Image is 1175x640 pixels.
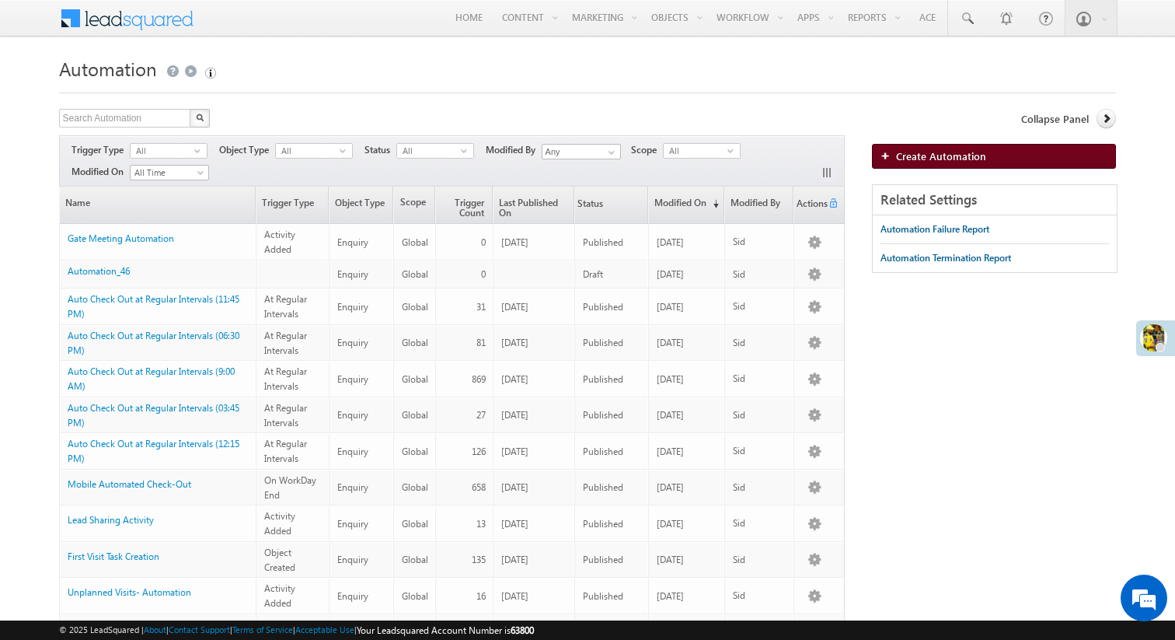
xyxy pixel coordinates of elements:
[501,236,528,248] span: [DATE]
[727,147,740,154] span: select
[402,301,428,313] span: Global
[733,336,787,350] div: Sid
[706,198,719,210] span: (sorted descending)
[501,481,528,493] span: [DATE]
[394,187,434,223] span: Scope
[583,554,623,565] span: Published
[402,373,428,385] span: Global
[337,554,368,565] span: Enquiry
[169,624,230,635] a: Contact Support
[657,590,684,602] span: [DATE]
[264,229,295,255] span: Activity Added
[337,518,368,530] span: Enquiry
[68,551,159,562] a: First Visit Task Creation
[583,518,623,530] span: Published
[472,446,486,457] span: 126
[337,373,368,385] span: Enquiry
[357,624,534,636] span: Your Leadsquared Account Number is
[329,187,392,223] a: Object Type
[583,373,623,385] span: Published
[402,481,428,493] span: Global
[68,586,191,598] a: Unplanned Visits- Automation
[476,337,486,348] span: 81
[295,624,354,635] a: Acceptable Use
[264,547,295,573] span: Object Created
[81,82,261,102] div: Chat with us now
[733,444,787,458] div: Sid
[337,409,368,421] span: Enquiry
[631,143,663,157] span: Scope
[211,479,282,500] em: Start Chat
[476,409,486,421] span: 27
[657,236,684,248] span: [DATE]
[583,301,623,313] span: Published
[472,373,486,385] span: 869
[264,293,307,320] span: At Regular Intervals
[583,590,623,602] span: Published
[733,589,787,603] div: Sid
[232,624,293,635] a: Terms of Service
[68,514,154,526] a: Lead Sharing Activity
[402,518,428,530] span: Global
[71,143,130,157] span: Trigger Type
[880,222,989,236] div: Automation Failure Report
[501,590,528,602] span: [DATE]
[657,518,684,530] span: [DATE]
[501,337,528,348] span: [DATE]
[71,165,130,179] span: Modified On
[68,330,239,356] a: Auto Check Out at Regular Intervals (06:30 PM)
[733,372,787,386] div: Sid
[481,236,486,248] span: 0
[26,82,65,102] img: d_60004797649_company_0_60004797649
[501,554,528,565] span: [DATE]
[501,373,528,385] span: [DATE]
[657,301,684,313] span: [DATE]
[733,481,787,495] div: Sid
[583,409,623,421] span: Published
[196,114,204,121] img: Search
[657,337,684,348] span: [DATE]
[59,56,157,81] span: Automation
[337,481,368,493] span: Enquiry
[725,187,793,223] a: Modified By
[264,330,307,356] span: At Regular Intervals
[486,143,542,157] span: Modified By
[542,144,621,159] input: Type to Search
[600,145,619,160] a: Show All Items
[264,402,307,428] span: At Regular Intervals
[472,481,486,493] span: 658
[880,215,989,243] a: Automation Failure Report
[402,590,428,602] span: Global
[880,244,1011,272] a: Automation Termination Report
[501,301,528,313] span: [DATE]
[59,623,534,638] span: © 2025 LeadSquared | | | | |
[131,144,194,158] span: All
[583,236,623,248] span: Published
[583,481,623,493] span: Published
[733,268,787,282] div: Sid
[476,518,486,530] span: 13
[130,165,209,180] a: All Time
[501,409,528,421] span: [DATE]
[20,144,284,466] textarea: Type your message and hit 'Enter'
[733,408,787,422] div: Sid
[733,553,787,567] div: Sid
[657,409,684,421] span: [DATE]
[461,147,473,154] span: select
[337,446,368,457] span: Enquiry
[476,301,486,313] span: 31
[337,337,368,348] span: Enquiry
[264,438,307,464] span: At Regular Intervals
[501,446,528,457] span: [DATE]
[583,337,623,348] span: Published
[60,187,255,223] a: Name
[68,233,174,244] a: Gate Meeting Automation
[583,268,603,280] span: Draft
[68,293,239,320] a: Auto Check Out at Regular Intervals (11:45 PM)
[340,147,352,154] span: select
[476,590,486,602] span: 16
[402,409,428,421] span: Global
[264,582,295,609] span: Activity Added
[1021,112,1089,126] span: Collapse Panel
[657,446,684,457] span: [DATE]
